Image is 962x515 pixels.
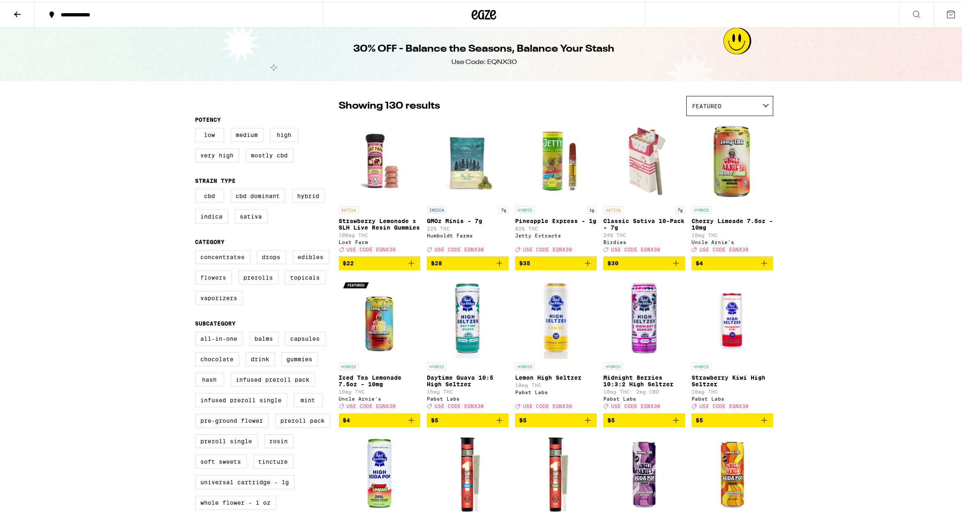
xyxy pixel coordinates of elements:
div: Pabst Labs [515,388,597,393]
img: Fleetwood - Alien OG x Garlic Cookies - 1g [427,432,508,514]
a: Open page for Classic Sativa 10-Pack - 7g from Birdies [603,118,685,255]
p: SATIVA [603,205,623,212]
label: Gummies [282,351,318,365]
div: Birdies [603,238,685,243]
span: USE CODE EQNX30 [699,402,749,408]
span: USE CODE EQNX30 [611,245,660,251]
p: 10mg THC [692,231,773,236]
img: Lost Farm - Strawberry Lemonade x SLH Live Resin Gummies [339,118,421,201]
button: Add to bag [515,255,597,269]
span: $4 [343,415,350,422]
p: Classic Sativa 10-Pack - 7g [603,216,685,229]
label: Concentrates [195,248,250,262]
label: Whole Flower - 1 oz [195,494,276,508]
label: Infused Preroll Pack [231,371,315,385]
label: High [270,126,299,140]
label: Preroll Single [195,433,258,447]
div: Uncle Arnie's [692,238,773,243]
p: Strawberry Lemonade x SLH Live Resin Gummies [339,216,421,229]
button: Add to bag [427,255,508,269]
legend: Category [195,237,225,244]
span: $5 [607,415,615,422]
label: Soft Sweets [195,453,247,467]
legend: Strain Type [195,176,236,182]
span: USE CODE EQNX30 [523,245,572,251]
label: Drops [257,248,286,262]
a: Open page for Lemon High Seltzer from Pabst Labs [515,275,597,411]
p: Lemon High Seltzer [515,373,597,379]
a: Open page for Midnight Berries 10:3:2 High Seltzer from Pabst Labs [603,275,685,411]
p: 7g [499,205,508,212]
label: Sativa [235,208,268,222]
p: 22% THC [427,224,508,230]
button: Add to bag [339,412,421,426]
div: Pabst Labs [692,394,773,400]
p: 100mg THC [339,231,421,236]
span: $22 [343,258,354,265]
span: Hi. Need any help? [5,6,59,12]
label: CBD Dominant [231,187,286,201]
p: 24% THC [603,231,685,236]
span: USE CODE EQNX30 [611,402,660,408]
button: Add to bag [692,255,773,269]
div: Pabst Labs [427,394,508,400]
a: Open page for Cherry Limeade 7.5oz - 10mg from Uncle Arnie's [692,118,773,255]
p: SATIVA [339,205,359,212]
label: Indica [195,208,228,222]
img: Birdies - Classic Sativa 10-Pack - 7g [603,118,685,201]
label: Very High [195,147,239,161]
p: Pineapple Express - 1g [515,216,597,223]
label: CBD [195,187,224,201]
img: Fleetwood - Pineapple Breeze x Birthday Cake - 1g [515,432,597,514]
label: Drink [246,351,275,365]
p: 10mg THC [692,387,773,393]
img: Pabst Labs - Lemon High Seltzer [515,275,597,357]
p: 82% THC [515,224,597,230]
button: Add to bag [603,412,685,426]
p: Daytime Guava 10:5 High Seltzer [427,373,508,386]
img: Pabst Labs - Daytime Guava 10:5 High Seltzer [427,275,508,357]
button: Add to bag [339,255,421,269]
label: Rosin [264,433,293,447]
label: All-In-One [195,330,243,344]
span: $30 [607,258,618,265]
p: Showing 130 results [339,98,440,112]
div: Use Code: EQNX30 [451,56,517,65]
div: Lost Farm [339,238,421,243]
label: Medium [231,126,263,140]
span: $5 [431,415,438,422]
p: HYBRID [603,361,623,369]
label: Pre-ground Flower [195,412,269,426]
img: Pabst Labs - Cherry Limeade High Soda Pop Seltzer - 25mg [339,432,421,514]
p: 10mg THC: 2mg CBD [603,387,685,393]
p: 10mg THC [339,387,421,393]
span: $5 [519,415,527,422]
p: HYBRID [515,361,535,369]
label: Hybrid [292,187,325,201]
a: Open page for GMOz Minis - 7g from Humboldt Farms [427,118,508,255]
legend: Potency [195,115,221,121]
label: Capsules [285,330,325,344]
button: Add to bag [515,412,597,426]
span: USE CODE EQNX30 [699,245,749,251]
span: $5 [696,415,703,422]
div: Uncle Arnie's [339,394,421,400]
a: Open page for Strawberry Kiwi High Seltzer from Pabst Labs [692,275,773,411]
label: Edibles [293,248,329,262]
img: Uncle Arnie's - Grape Soda Pop 12oz - 100mg [603,432,685,514]
label: Chocolate [195,351,239,365]
div: Humboldt Farms [427,231,508,237]
p: 7g [675,205,685,212]
p: 15mg THC [427,387,508,393]
span: USE CODE EQNX30 [347,402,396,408]
label: Topicals [285,269,325,283]
p: 1g [587,205,597,212]
p: Strawberry Kiwi High Seltzer [692,373,773,386]
a: Open page for Iced Tea Lemonade 7.5oz - 10mg from Uncle Arnie's [339,275,421,411]
p: GMOz Minis - 7g [427,216,508,223]
span: USE CODE EQNX30 [435,245,484,251]
p: HYBRID [427,361,447,369]
label: Low [195,126,224,140]
label: Tincture [253,453,293,467]
p: HYBRID [339,361,359,369]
